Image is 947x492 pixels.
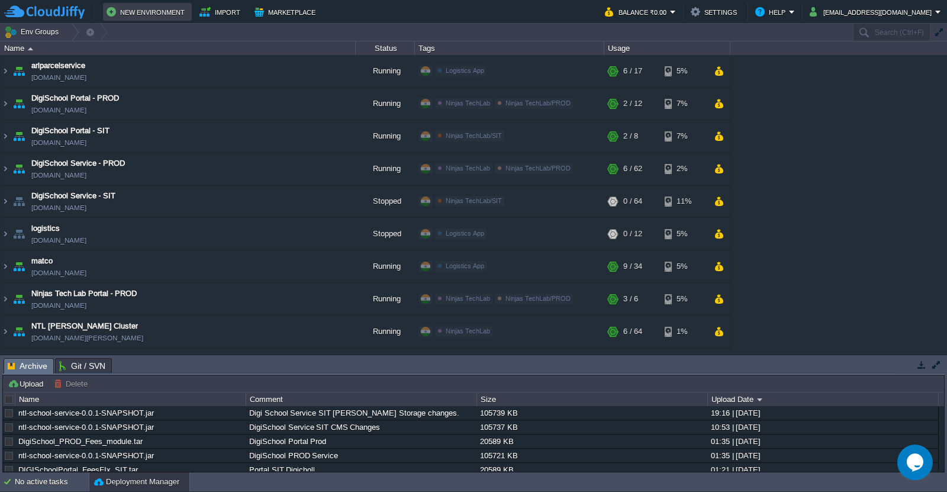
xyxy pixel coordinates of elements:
[31,255,53,267] a: matco
[623,250,642,282] div: 9 / 34
[708,393,938,406] div: Upload Date
[356,316,415,348] div: Running
[18,451,154,460] a: ntl-school-service-0.0.1-SNAPSHOT.jar
[246,420,476,434] div: DigiSchool Service SIT CMS Changes
[665,185,703,217] div: 11%
[665,218,703,250] div: 5%
[477,420,707,434] div: 105737 KB
[246,435,476,448] div: DigiSchool Portal Prod
[1,218,10,250] img: AMDAwAAAACH5BAEAAAAALAAAAAABAAEAAAICRAEAOw==
[665,55,703,87] div: 5%
[11,185,27,217] img: AMDAwAAAACH5BAEAAAAALAAAAAABAAEAAAICRAEAOw==
[31,92,119,104] a: DigiSchool Portal - PROD
[31,157,125,169] a: DigiSchool Service - PROD
[356,218,415,250] div: Stopped
[665,153,703,185] div: 2%
[11,348,27,380] img: AMDAwAAAACH5BAEAAAAALAAAAAABAAEAAAICRAEAOw==
[505,295,571,302] span: Ninjas TechLab/PROD
[246,449,476,462] div: DigiSchool PROD Service
[623,120,638,152] div: 2 / 8
[623,316,642,348] div: 6 / 64
[31,288,137,300] a: Ninjas Tech Lab Portal - PROD
[31,190,115,202] a: DigiSchool Service - SIT
[505,99,571,107] span: Ninjas TechLab/PROD
[477,463,707,477] div: 20589 KB
[356,88,415,120] div: Running
[1,120,10,152] img: AMDAwAAAACH5BAEAAAAALAAAAAABAAEAAAICRAEAOw==
[31,234,86,246] a: [DOMAIN_NAME]
[623,185,642,217] div: 0 / 64
[18,409,154,417] a: ntl-school-service-0.0.1-SNAPSHOT.jar
[31,320,138,332] a: NTL [PERSON_NAME] Cluster
[1,250,10,282] img: AMDAwAAAACH5BAEAAAAALAAAAAABAAEAAAICRAEAOw==
[897,445,935,480] iframe: chat widget
[477,449,707,462] div: 105721 KB
[708,435,938,448] div: 01:35 | [DATE]
[199,5,244,19] button: Import
[11,283,27,315] img: AMDAwAAAACH5BAEAAAAALAAAAAABAAEAAAICRAEAOw==
[246,406,476,420] div: Digi School Service SIT [PERSON_NAME] Storage changes.
[94,476,179,488] button: Deployment Manager
[8,378,47,389] button: Upload
[107,5,188,19] button: New Environment
[623,153,642,185] div: 6 / 62
[505,165,571,172] span: Ninjas TechLab/PROD
[31,353,61,365] a: pragatitp
[665,283,703,315] div: 5%
[246,463,476,477] div: Portal SIT Digicholl
[446,262,484,269] span: Logistics App
[31,125,109,137] a: DigiSchool Portal - SIT
[1,41,355,55] div: Name
[810,5,935,19] button: [EMAIL_ADDRESS][DOMAIN_NAME]
[18,437,143,446] a: DigiSchool_PROD_Fees_module.tar
[16,393,246,406] div: Name
[31,104,86,116] a: [DOMAIN_NAME]
[665,120,703,152] div: 7%
[11,55,27,87] img: AMDAwAAAACH5BAEAAAAALAAAAAABAAEAAAICRAEAOw==
[755,5,789,19] button: Help
[356,120,415,152] div: Running
[708,463,938,477] div: 01:21 | [DATE]
[247,393,476,406] div: Comment
[1,185,10,217] img: AMDAwAAAACH5BAEAAAAALAAAAAABAAEAAAICRAEAOw==
[665,250,703,282] div: 5%
[708,449,938,462] div: 01:35 | [DATE]
[1,348,10,380] img: AMDAwAAAACH5BAEAAAAALAAAAAABAAEAAAICRAEAOw==
[4,5,85,20] img: CloudJiffy
[446,165,490,172] span: Ninjas TechLab
[623,55,642,87] div: 6 / 17
[356,348,415,380] div: Running
[356,41,414,55] div: Status
[1,55,10,87] img: AMDAwAAAACH5BAEAAAAALAAAAAABAAEAAAICRAEAOw==
[255,5,319,19] button: Marketplace
[8,359,47,374] span: Archive
[31,332,143,344] a: [DOMAIN_NAME][PERSON_NAME]
[1,153,10,185] img: AMDAwAAAACH5BAEAAAAALAAAAAABAAEAAAICRAEAOw==
[31,223,60,234] a: logistics
[4,24,63,40] button: Env Groups
[665,316,703,348] div: 1%
[623,283,638,315] div: 3 / 6
[605,41,730,55] div: Usage
[415,41,604,55] div: Tags
[31,60,85,72] a: arlparcelservice
[446,99,490,107] span: Ninjas TechLab
[356,153,415,185] div: Running
[446,67,484,74] span: Logistics App
[623,88,642,120] div: 2 / 12
[11,316,27,348] img: AMDAwAAAACH5BAEAAAAALAAAAAABAAEAAAICRAEAOw==
[31,300,86,311] a: [DOMAIN_NAME]
[446,197,502,204] span: Ninjas TechLab/SIT
[356,185,415,217] div: Stopped
[59,359,105,373] span: Git / SVN
[11,88,27,120] img: AMDAwAAAACH5BAEAAAAALAAAAAABAAEAAAICRAEAOw==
